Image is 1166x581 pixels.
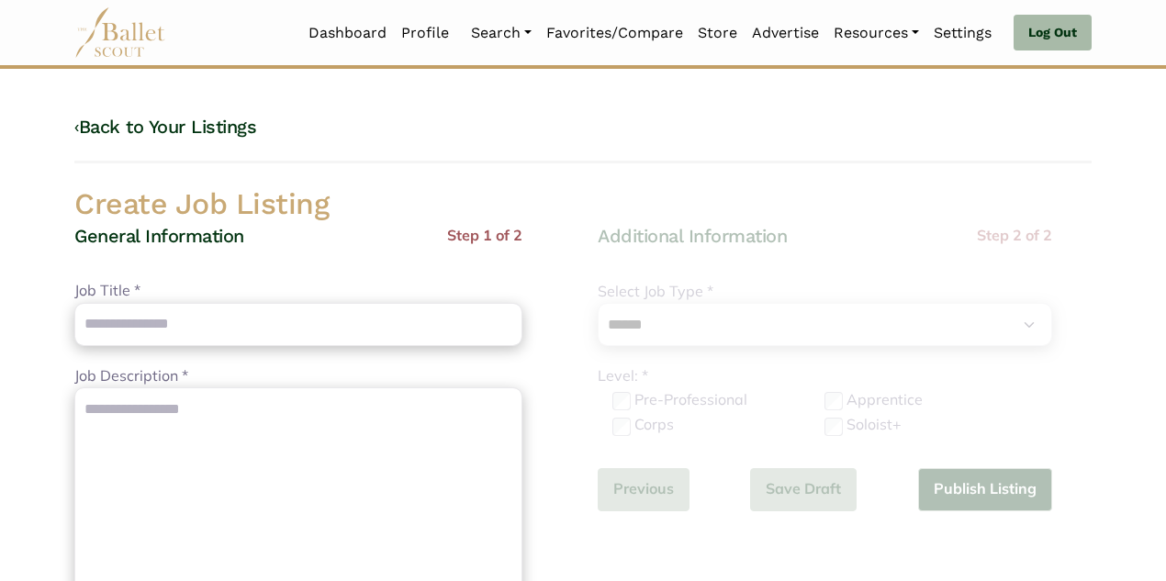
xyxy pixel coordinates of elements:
a: Resources [826,14,926,52]
a: ‹Back to Your Listings [74,116,256,138]
a: Favorites/Compare [539,14,690,52]
a: Store [690,14,745,52]
a: Dashboard [301,14,394,52]
a: Profile [394,14,456,52]
code: ‹ [74,115,79,138]
a: Settings [926,14,999,52]
a: Advertise [745,14,826,52]
label: Job Description * [74,364,188,388]
a: Log Out [1014,15,1092,51]
h4: General Information [74,224,244,248]
p: Step 1 of 2 [447,224,522,248]
label: Job Title * [74,279,140,303]
h2: Create Job Listing [60,185,1106,224]
a: Search [464,14,539,52]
